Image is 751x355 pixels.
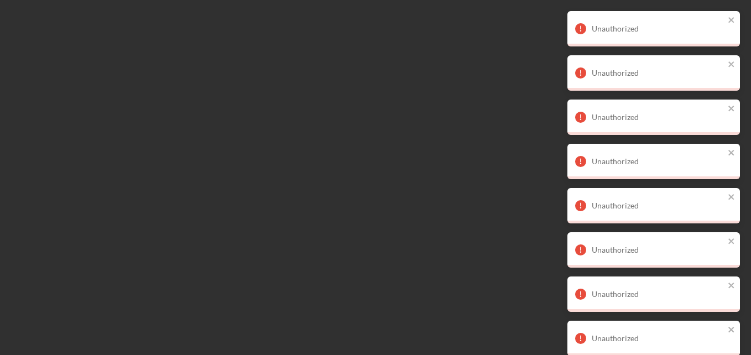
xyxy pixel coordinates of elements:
[728,60,736,70] button: close
[592,334,724,343] div: Unauthorized
[728,15,736,26] button: close
[728,192,736,203] button: close
[728,281,736,291] button: close
[728,148,736,159] button: close
[592,24,724,33] div: Unauthorized
[592,246,724,254] div: Unauthorized
[592,113,724,122] div: Unauthorized
[728,237,736,247] button: close
[592,290,724,299] div: Unauthorized
[728,325,736,336] button: close
[592,201,724,210] div: Unauthorized
[728,104,736,114] button: close
[592,69,724,77] div: Unauthorized
[592,157,724,166] div: Unauthorized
